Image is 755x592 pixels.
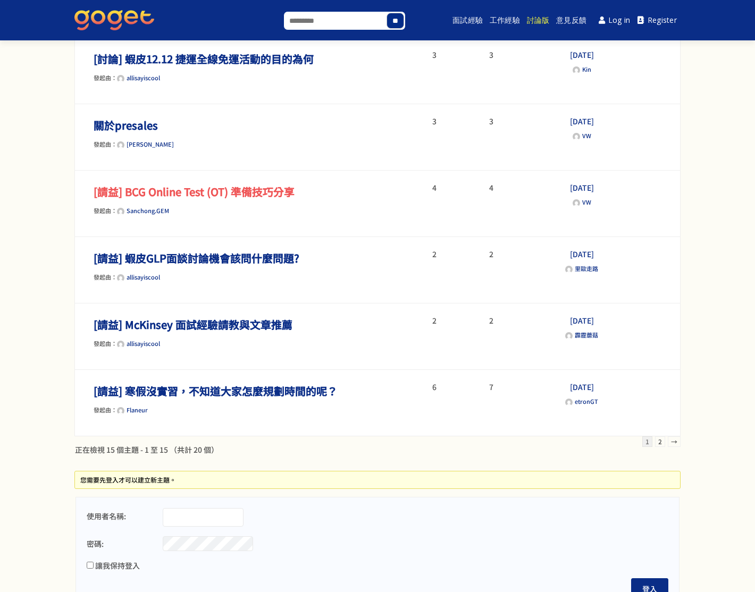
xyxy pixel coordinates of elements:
[127,206,169,215] span: Sanchong.GEM
[463,184,519,191] li: 4
[94,317,292,332] a: [請益] McKinsey 面試經驗請教與文章推薦
[570,116,594,126] a: [DATE]
[565,397,598,405] a: etronGT
[406,317,463,324] li: 2
[463,51,519,58] li: 3
[570,49,594,60] a: [DATE]
[575,397,598,405] span: etronGT
[406,250,463,258] li: 2
[463,383,519,391] li: 7
[488,3,522,37] a: 工作經驗
[570,249,594,259] a: [DATE]
[94,73,160,82] span: 發起由：
[117,206,169,215] a: Sanchong.GEM
[94,250,299,266] a: [請益] 蝦皮GLP面談討論機會該問什麼問題?
[573,198,591,206] a: VW
[582,131,591,140] span: VW
[94,117,158,133] a: 關於presales
[573,65,591,73] a: Kin
[117,273,160,281] a: allisayiscool
[406,51,463,58] li: 3
[582,198,591,206] span: VW
[127,339,160,348] span: allisayiscool
[87,539,161,548] label: 密碼:
[555,3,588,37] a: 意見反饋
[463,117,519,125] li: 3
[94,405,148,414] span: 發起由：
[668,436,681,447] a: →
[406,383,463,391] li: 6
[94,206,169,215] span: 發起由：
[127,273,160,281] span: allisayiscool
[87,511,161,521] label: 使用者名稱:
[655,436,665,447] a: 2
[94,273,160,281] span: 發起由：
[575,331,598,339] span: 霹靂蘑菇
[94,51,314,66] a: [討論] 蝦皮12.12 捷運全線免運活動的目的為何
[634,9,681,32] a: Register
[642,436,652,447] span: 1
[463,250,519,258] li: 2
[570,315,594,326] a: [DATE]
[74,444,219,455] div: 正在檢視 15 個主題 - 1 至 15 （共計 20 個）
[94,339,160,348] span: 發起由：
[573,131,591,140] a: VW
[565,264,598,273] a: 里歐走路
[94,140,174,148] span: 發起由：
[117,405,148,414] a: Flaneur
[595,9,634,32] a: Log in
[433,3,681,37] nav: Main menu
[127,140,174,148] span: [PERSON_NAME]
[406,117,463,125] li: 3
[74,10,154,30] img: GoGet
[565,331,598,339] a: 霹靂蘑菇
[575,264,598,273] span: 里歐走路
[94,184,295,199] a: [請益] BCG Online Test (OT) 準備技巧分享
[570,182,594,193] a: [DATE]
[525,3,551,37] a: 討論版
[117,73,160,82] a: allisayiscool
[117,339,160,348] a: allisayiscool
[117,140,174,148] a: [PERSON_NAME]
[451,3,484,37] a: 面試經驗
[94,383,338,399] a: [請益] 寒假沒實習，不知道大家怎麼規劃時間的呢？
[95,561,170,570] label: 讓我保持登入
[79,475,675,486] li: 您需要先登入才可以建立新主題。
[127,405,148,414] span: Flaneur
[570,382,594,392] a: [DATE]
[127,73,160,82] span: allisayiscool
[406,184,463,191] li: 4
[582,65,591,73] span: Kin
[463,317,519,324] li: 2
